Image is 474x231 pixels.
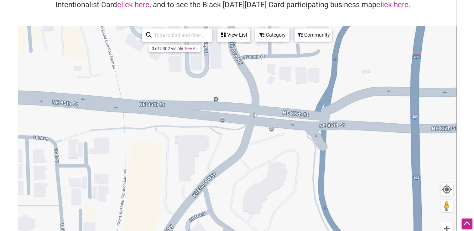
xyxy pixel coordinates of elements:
button: Your Location [440,183,453,196]
div: Filter by category [255,28,289,42]
div: View List [218,29,249,41]
button: Drag Pegman onto the map to open Street View [440,200,453,212]
div: See a list of the visible businesses [217,28,250,42]
div: Scroll Back to Top [461,218,472,229]
a: click here [376,0,409,9]
div: Filter by Community [294,28,332,42]
div: Type to search and filter [142,28,212,42]
a: click here [117,0,149,9]
div: Community [295,29,331,41]
div: Category [256,29,289,41]
div: 0 of 5302 visible [152,46,183,51]
a: See All [185,46,197,51]
input: Type to find and filter... [152,29,209,41]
